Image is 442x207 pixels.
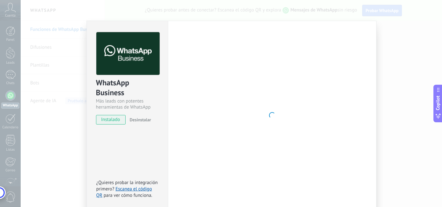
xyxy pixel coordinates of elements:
[96,115,125,125] span: instalado
[96,32,160,75] img: logo_main.png
[96,180,158,192] span: ¿Quieres probar la integración primero?
[435,96,441,111] span: Copilot
[96,78,159,98] div: WhatsApp Business
[130,117,151,123] span: Desinstalar
[96,186,152,198] a: Escanea el código QR
[96,98,159,110] div: Más leads con potentes herramientas de WhatsApp
[104,192,152,198] span: para ver cómo funciona.
[127,115,151,125] button: Desinstalar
